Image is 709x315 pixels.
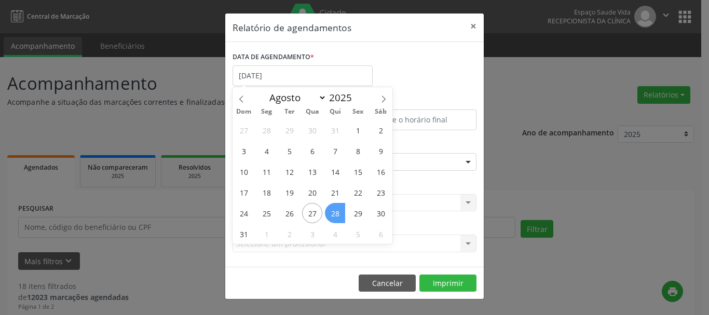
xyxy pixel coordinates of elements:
span: Sex [347,108,370,115]
input: Year [326,91,361,104]
span: Agosto 9, 2025 [371,141,391,161]
span: Agosto 30, 2025 [371,203,391,223]
span: Agosto 24, 2025 [234,203,254,223]
span: Agosto 31, 2025 [234,224,254,244]
span: Setembro 3, 2025 [302,224,322,244]
span: Agosto 5, 2025 [279,141,299,161]
span: Agosto 3, 2025 [234,141,254,161]
span: Agosto 15, 2025 [348,161,368,182]
label: ATÉ [357,93,476,109]
span: Agosto 22, 2025 [348,182,368,202]
span: Agosto 10, 2025 [234,161,254,182]
span: Seg [255,108,278,115]
span: Agosto 26, 2025 [279,203,299,223]
button: Cancelar [359,275,416,292]
span: Setembro 2, 2025 [279,224,299,244]
span: Setembro 6, 2025 [371,224,391,244]
span: Agosto 1, 2025 [348,120,368,140]
input: Selecione uma data ou intervalo [233,65,373,86]
span: Setembro 4, 2025 [325,224,345,244]
button: Imprimir [419,275,476,292]
span: Agosto 6, 2025 [302,141,322,161]
span: Qui [324,108,347,115]
select: Month [264,90,326,105]
input: Selecione o horário final [357,109,476,130]
span: Agosto 4, 2025 [256,141,277,161]
span: Agosto 21, 2025 [325,182,345,202]
span: Agosto 13, 2025 [302,161,322,182]
span: Agosto 17, 2025 [234,182,254,202]
span: Setembro 5, 2025 [348,224,368,244]
span: Agosto 8, 2025 [348,141,368,161]
span: Julho 31, 2025 [325,120,345,140]
span: Agosto 12, 2025 [279,161,299,182]
span: Agosto 29, 2025 [348,203,368,223]
h5: Relatório de agendamentos [233,21,351,34]
span: Julho 28, 2025 [256,120,277,140]
span: Sáb [370,108,392,115]
span: Dom [233,108,255,115]
button: Close [463,13,484,39]
span: Agosto 16, 2025 [371,161,391,182]
label: DATA DE AGENDAMENTO [233,49,314,65]
span: Julho 27, 2025 [234,120,254,140]
span: Agosto 20, 2025 [302,182,322,202]
span: Julho 30, 2025 [302,120,322,140]
span: Agosto 28, 2025 [325,203,345,223]
span: Qua [301,108,324,115]
span: Agosto 27, 2025 [302,203,322,223]
span: Agosto 18, 2025 [256,182,277,202]
span: Julho 29, 2025 [279,120,299,140]
span: Agosto 19, 2025 [279,182,299,202]
span: Agosto 7, 2025 [325,141,345,161]
span: Agosto 23, 2025 [371,182,391,202]
span: Agosto 2, 2025 [371,120,391,140]
span: Setembro 1, 2025 [256,224,277,244]
span: Agosto 25, 2025 [256,203,277,223]
span: Ter [278,108,301,115]
span: Agosto 11, 2025 [256,161,277,182]
span: Agosto 14, 2025 [325,161,345,182]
